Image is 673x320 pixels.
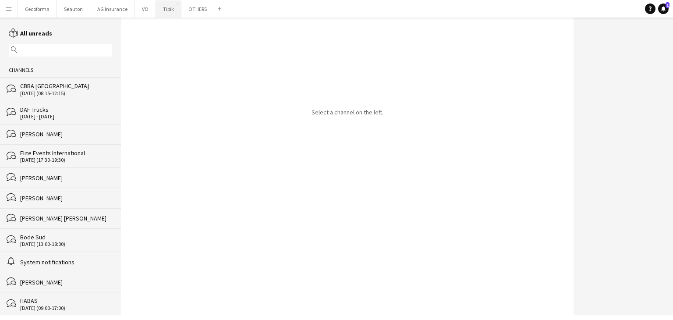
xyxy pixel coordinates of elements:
div: [PERSON_NAME] [PERSON_NAME] [20,214,112,222]
div: [PERSON_NAME] [20,194,112,202]
div: [PERSON_NAME] [20,174,112,182]
div: [DATE] (13:00-18:00) [20,241,112,247]
div: [PERSON_NAME] [20,130,112,138]
div: [DATE] (17:30-19:30) [20,157,112,163]
div: [DATE] (08:15-12:15) [20,90,112,96]
a: All unreads [9,29,52,37]
button: VO [135,0,156,18]
button: Cecoforma [18,0,57,18]
div: HABAS [20,297,112,305]
div: [DATE] (09:00-17:00) [20,305,112,311]
button: Tipik [156,0,181,18]
div: CBBA [GEOGRAPHIC_DATA] [20,82,112,90]
div: Elite Events International [20,149,112,157]
button: AG Insurance [90,0,135,18]
p: Select a channel on the left. [312,108,383,116]
span: 1 [666,2,669,8]
button: OTHERS [181,0,214,18]
div: [PERSON_NAME] [20,278,112,286]
button: Seauton [57,0,90,18]
div: System notifications [20,258,112,266]
div: Bode Sud [20,233,112,241]
div: DAF Trucks [20,106,112,114]
a: 1 [658,4,669,14]
div: [DATE] - [DATE] [20,114,112,120]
